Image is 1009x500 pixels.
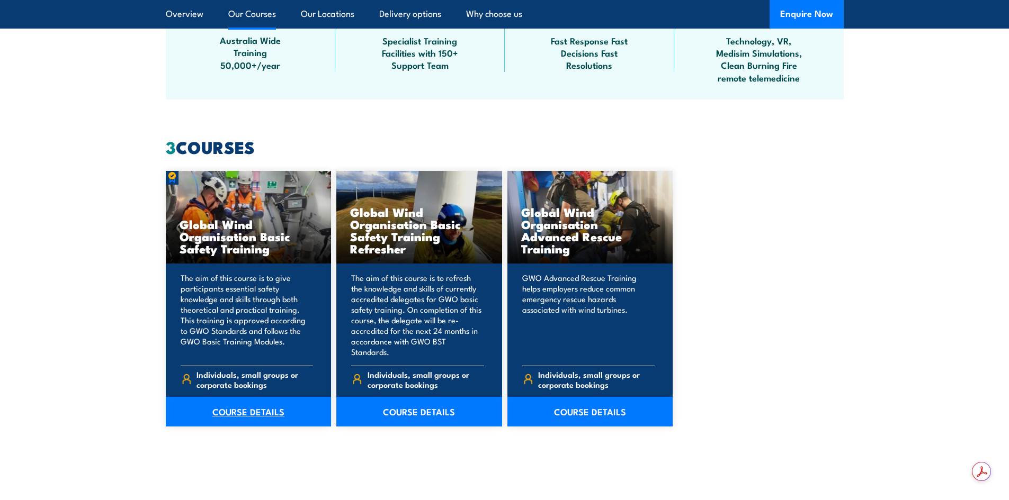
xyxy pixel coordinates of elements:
[166,397,332,426] a: COURSE DETAILS
[542,34,637,71] span: Fast Response Fast Decisions Fast Resolutions
[166,133,176,160] strong: 3
[507,397,673,426] a: COURSE DETAILS
[180,218,318,254] h3: Global Wind Organisation Basic Safety Training
[522,272,655,357] p: GWO Advanced Rescue Training helps employers reduce common emergency rescue hazards associated wi...
[521,206,659,254] h3: Global Wind Organisation Advanced Rescue Training
[711,34,807,84] span: Technology, VR, Medisim Simulations, Clean Burning Fire remote telemedicine
[350,206,488,254] h3: Global Wind Organisation Basic Safety Training Refresher
[538,369,655,389] span: Individuals, small groups or corporate bookings
[351,272,484,357] p: The aim of this course is to refresh the knowledge and skills of currently accredited delegates f...
[181,272,314,357] p: The aim of this course is to give participants essential safety knowledge and skills through both...
[203,34,298,71] span: Australia Wide Training 50,000+/year
[197,369,313,389] span: Individuals, small groups or corporate bookings
[166,139,844,154] h2: COURSES
[372,34,468,71] span: Specialist Training Facilities with 150+ Support Team
[336,397,502,426] a: COURSE DETAILS
[368,369,484,389] span: Individuals, small groups or corporate bookings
